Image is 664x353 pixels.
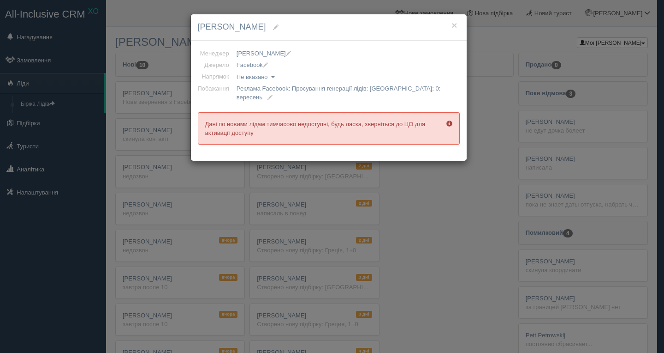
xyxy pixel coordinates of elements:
span: [PERSON_NAME] [198,22,266,31]
span: [PERSON_NAME] [237,50,291,57]
span: Facebook [237,61,268,68]
div: Дані по новими лідам тимчасово недоступні, будь ласка, зверніться до ЦО для активації доступу [198,112,460,145]
span: Не вказано [237,73,268,80]
span: Реклама Facebook: Просування генерації лідів: [GEOGRAPHIC_DATA]; 0: вересень [237,85,440,101]
td: Напрямок [198,71,233,83]
td: Побажання [198,83,233,103]
td: Менеджер [198,48,233,59]
td: Джерело [198,59,233,71]
button: × [451,20,457,30]
a: Не вказано [237,73,275,82]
